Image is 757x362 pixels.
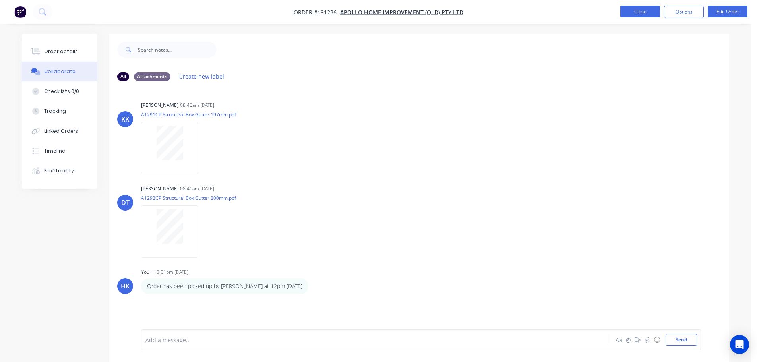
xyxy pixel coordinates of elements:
div: All [117,72,129,81]
button: ☺ [652,335,662,345]
div: Open Intercom Messenger [730,335,749,354]
span: Order #191236 - [294,8,340,16]
button: Aa [614,335,623,345]
div: 08:46am [DATE] [180,102,214,109]
button: Timeline [22,141,97,161]
p: Order has been picked up by [PERSON_NAME] at 12pm [DATE] [147,282,302,290]
div: Checklists 0/0 [44,88,79,95]
div: DT [121,198,130,207]
div: HK [121,281,130,291]
button: Profitability [22,161,97,181]
div: - 12:01pm [DATE] [151,269,188,276]
img: Factory [14,6,26,18]
button: Checklists 0/0 [22,81,97,101]
button: Collaborate [22,62,97,81]
div: 08:46am [DATE] [180,185,214,192]
div: [PERSON_NAME] [141,185,178,192]
button: Edit Order [708,6,747,17]
input: Search notes... [138,42,217,58]
div: Collaborate [44,68,76,75]
div: Tracking [44,108,66,115]
p: A1292CP Structural Box Gutter 200mm.pdf [141,195,236,201]
div: [PERSON_NAME] [141,102,178,109]
button: Order details [22,42,97,62]
button: @ [623,335,633,345]
div: Attachments [134,72,170,81]
button: Close [620,6,660,17]
button: Create new label [175,71,228,82]
div: Profitability [44,167,74,174]
div: Order details [44,48,78,55]
button: Linked Orders [22,121,97,141]
button: Tracking [22,101,97,121]
div: You [141,269,149,276]
div: KK [121,114,129,124]
div: Timeline [44,147,65,155]
p: A1291CP Structural Box Gutter 197mm.pdf [141,111,236,118]
div: Linked Orders [44,128,78,135]
button: Options [664,6,704,18]
button: Send [666,334,697,346]
a: Apollo Home Improvement (QLD) Pty Ltd [340,8,463,16]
